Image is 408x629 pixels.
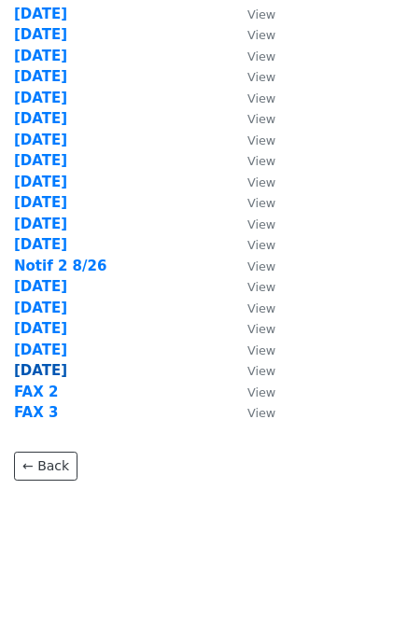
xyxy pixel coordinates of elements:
[14,452,77,481] a: ← Back
[14,300,67,316] a: [DATE]
[14,174,67,190] a: [DATE]
[14,26,67,43] a: [DATE]
[229,384,275,400] a: View
[247,238,275,252] small: View
[229,152,275,169] a: View
[247,49,275,63] small: View
[229,216,275,232] a: View
[229,90,275,106] a: View
[247,175,275,189] small: View
[14,194,67,211] a: [DATE]
[229,6,275,22] a: View
[315,539,408,629] iframe: Chat Widget
[14,258,106,274] a: Notif 2 8/26
[247,322,275,336] small: View
[229,278,275,295] a: View
[229,48,275,64] a: View
[229,236,275,253] a: View
[247,343,275,357] small: View
[14,384,58,400] a: FAX 2
[14,132,67,148] a: [DATE]
[247,280,275,294] small: View
[229,26,275,43] a: View
[229,300,275,316] a: View
[14,216,67,232] a: [DATE]
[247,154,275,168] small: View
[247,217,275,231] small: View
[247,7,275,21] small: View
[14,320,67,337] a: [DATE]
[247,406,275,420] small: View
[229,362,275,379] a: View
[247,259,275,273] small: View
[229,110,275,127] a: View
[14,110,67,127] a: [DATE]
[14,68,67,85] a: [DATE]
[247,385,275,399] small: View
[14,278,67,295] a: [DATE]
[229,320,275,337] a: View
[14,362,67,379] a: [DATE]
[247,133,275,147] small: View
[14,152,67,169] a: [DATE]
[247,196,275,210] small: View
[229,342,275,358] a: View
[229,174,275,190] a: View
[14,404,58,421] a: FAX 3
[14,90,67,106] a: [DATE]
[229,258,275,274] a: View
[229,404,275,421] a: View
[229,194,275,211] a: View
[247,112,275,126] small: View
[247,301,275,315] small: View
[14,48,67,64] a: [DATE]
[229,132,275,148] a: View
[14,342,67,358] a: [DATE]
[247,91,275,105] small: View
[14,6,67,22] a: [DATE]
[247,28,275,42] small: View
[229,68,275,85] a: View
[247,364,275,378] small: View
[247,70,275,84] small: View
[14,236,67,253] a: [DATE]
